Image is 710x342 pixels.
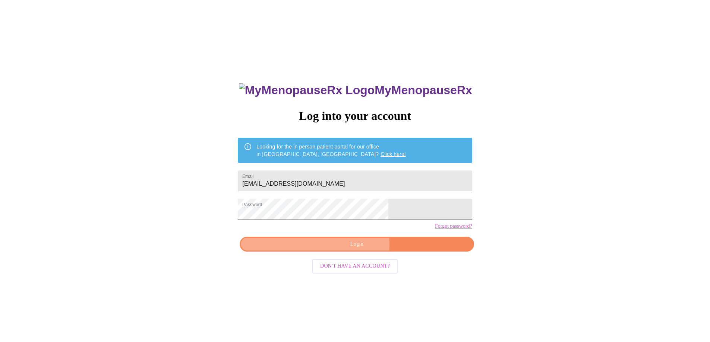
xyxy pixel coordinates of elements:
[248,240,465,249] span: Login
[435,223,472,229] a: Forgot password?
[256,140,406,161] div: Looking for the in person patient portal for our office in [GEOGRAPHIC_DATA], [GEOGRAPHIC_DATA]?
[310,262,400,269] a: Don't have an account?
[239,83,375,97] img: MyMenopauseRx Logo
[312,259,398,274] button: Don't have an account?
[381,151,406,157] a: Click here!
[240,237,474,252] button: Login
[239,83,472,97] h3: MyMenopauseRx
[238,109,472,123] h3: Log into your account
[320,262,390,271] span: Don't have an account?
